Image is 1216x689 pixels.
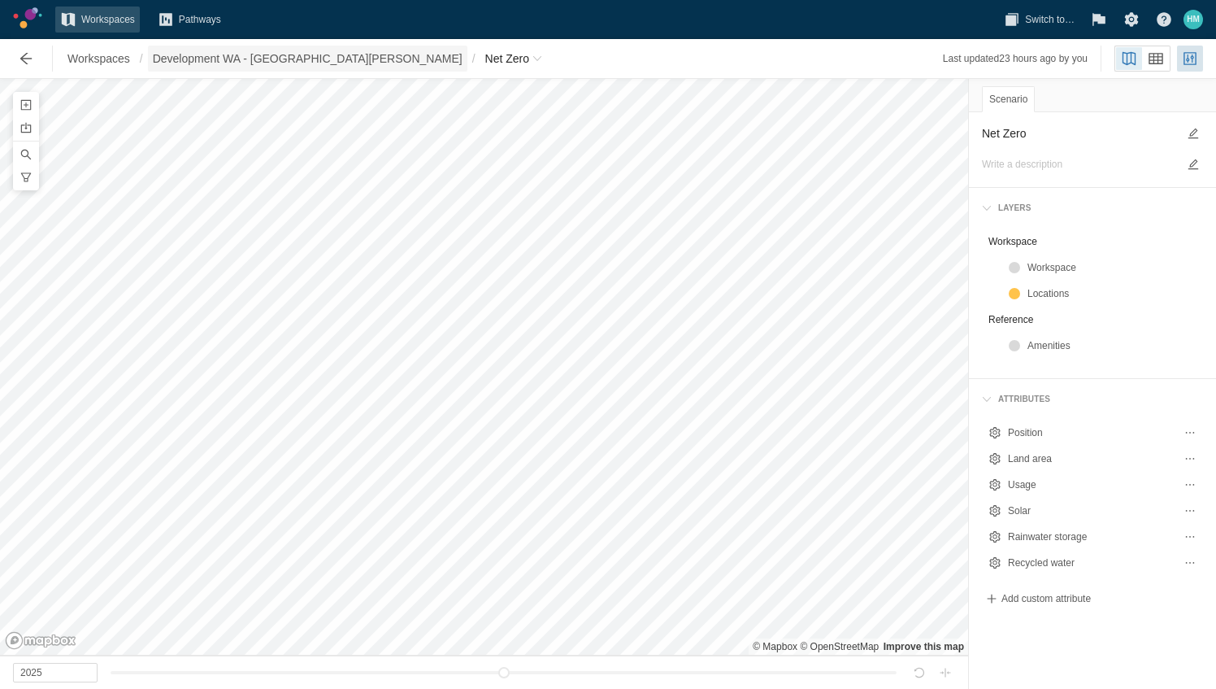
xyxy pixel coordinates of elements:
[988,233,1196,250] div: Workspace
[480,46,547,72] button: Net Zero
[153,7,226,33] a: Pathways
[1001,333,1203,359] div: Amenities
[55,7,140,33] a: Workspaces
[982,124,1177,143] textarea: Net Zero
[1008,503,1174,519] div: Solar
[1027,338,1196,354] div: Amenities
[1027,259,1196,276] div: Workspace
[982,307,1203,333] div: Reference
[1008,529,1174,545] div: Rainwater storage
[975,386,1209,413] div: Attributes
[884,641,964,652] a: Map feedback
[999,7,1079,33] button: Switch to…
[485,50,529,67] span: Net Zero
[982,550,1203,576] div: Recycled water
[1001,281,1203,307] div: Locations
[153,50,463,67] span: Development WA - [GEOGRAPHIC_DATA][PERSON_NAME]
[148,46,467,72] a: Development WA - [GEOGRAPHIC_DATA][PERSON_NAME]
[943,53,1088,64] span: Last updated 23 hours ago by you
[992,201,1031,216] div: Layers
[1025,11,1075,28] span: Switch to…
[81,11,135,28] span: Workspaces
[135,46,148,72] span: /
[179,11,221,28] span: Pathways
[982,524,1203,550] div: Rainwater storage
[800,641,879,652] a: OpenStreetMap
[5,631,76,650] a: Mapbox logo
[1116,47,1142,70] button: Map view (Ctrl+Shift+1)
[982,229,1203,255] div: Workspace
[63,46,135,72] a: Workspaces
[1008,555,1174,571] div: Recycled water
[63,46,547,72] nav: Breadcrumb
[982,498,1203,524] div: Solar
[1008,477,1174,493] div: Usage
[1008,425,1174,441] div: Position
[982,446,1203,472] div: Land area
[1008,451,1174,467] div: Land area
[982,420,1203,446] div: Position
[982,589,1094,608] button: Add custom attribute
[1027,286,1196,302] div: Locations
[467,46,480,72] span: /
[992,392,1050,407] div: Attributes
[67,50,130,67] span: Workspaces
[753,641,797,652] a: Mapbox
[975,194,1209,222] div: Layers
[1001,592,1091,605] span: Add custom attribute
[1001,255,1203,281] div: Workspace
[982,472,1203,498] div: Usage
[1143,47,1169,70] a: Grid view (Ctrl+Shift+2)
[988,312,1196,328] div: Reference
[1183,10,1203,29] div: HM
[982,86,1035,112] div: Scenario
